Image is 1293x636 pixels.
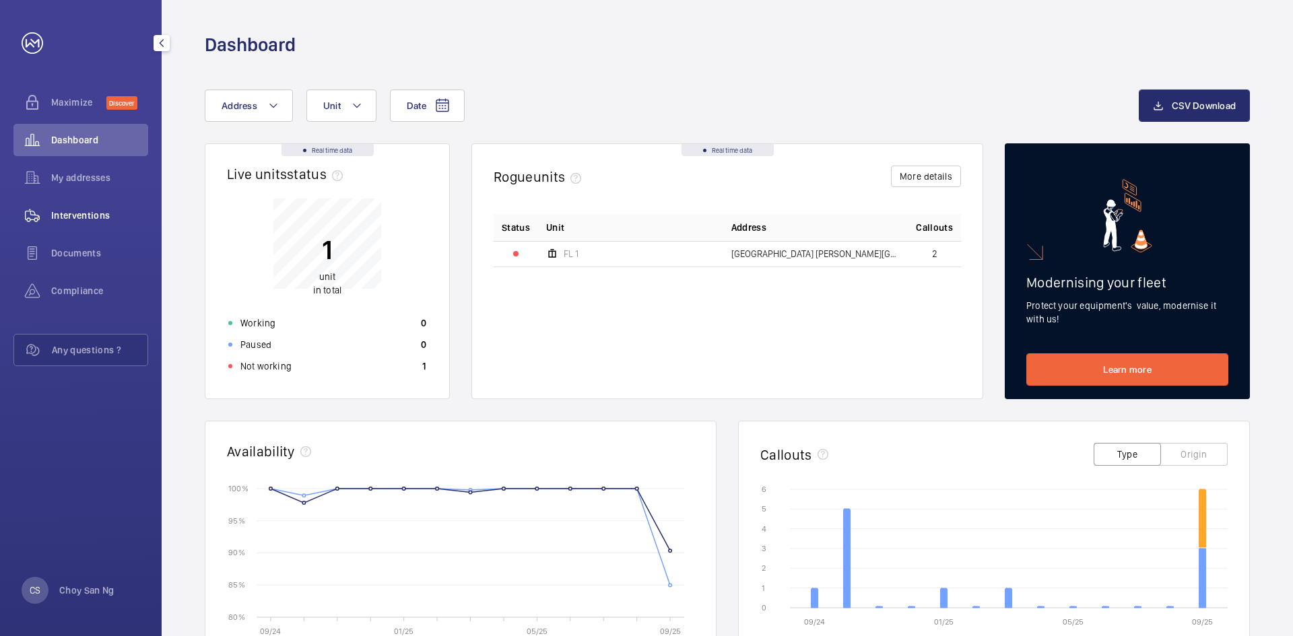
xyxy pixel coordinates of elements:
[1103,179,1152,252] img: marketing-card.svg
[51,171,148,184] span: My addresses
[228,516,245,525] text: 95 %
[51,209,148,222] span: Interventions
[502,221,530,234] p: Status
[319,271,336,282] span: unit
[1192,617,1213,627] text: 09/25
[1026,299,1228,326] p: Protect your equipment's value, modernise it with us!
[313,233,341,267] p: 1
[205,32,296,57] h1: Dashboard
[660,627,681,636] text: 09/25
[762,603,766,612] text: 0
[313,270,341,297] p: in total
[1094,443,1161,466] button: Type
[760,446,812,463] h2: Callouts
[240,338,271,351] p: Paused
[227,443,295,460] h2: Availability
[682,144,774,156] div: Real time data
[407,100,426,111] span: Date
[51,133,148,147] span: Dashboard
[227,166,348,182] h2: Live units
[394,627,413,636] text: 01/25
[422,359,426,373] p: 1
[240,316,275,330] p: Working
[222,100,257,111] span: Address
[51,246,148,260] span: Documents
[762,563,766,573] text: 2
[762,504,766,514] text: 5
[51,284,148,297] span: Compliance
[1139,90,1250,122] button: CSV Download
[494,168,587,185] h2: Rogue
[59,584,114,597] p: Choy San Ng
[1172,100,1236,111] span: CSV Download
[546,221,564,234] span: Unit
[762,584,765,593] text: 1
[916,221,953,234] span: Callouts
[228,612,245,621] text: 80 %
[564,249,578,258] span: FL 1
[762,544,766,553] text: 3
[1026,274,1228,291] h2: Modernising your fleet
[306,90,376,122] button: Unit
[731,221,766,234] span: Address
[287,166,348,182] span: status
[804,617,825,627] text: 09/24
[421,316,426,330] p: 0
[281,144,374,156] div: Real time data
[240,359,292,373] p: Not working
[421,338,426,351] p: 0
[1026,353,1228,386] a: Learn more
[1063,617,1084,627] text: 05/25
[731,249,900,258] span: [GEOGRAPHIC_DATA] [PERSON_NAME][GEOGRAPHIC_DATA] - [PERSON_NAME][GEOGRAPHIC_DATA] Toa Payoh HQ 中华...
[228,580,245,590] text: 85 %
[323,100,341,111] span: Unit
[1160,443,1228,466] button: Origin
[762,485,766,494] text: 6
[52,343,147,357] span: Any questions ?
[527,627,548,636] text: 05/25
[533,168,587,185] span: units
[30,584,40,597] p: CS
[390,90,465,122] button: Date
[260,627,281,636] text: 09/24
[891,166,961,187] button: More details
[106,96,137,110] span: Discover
[934,617,954,627] text: 01/25
[51,96,106,109] span: Maximize
[932,249,937,258] span: 2
[205,90,293,122] button: Address
[228,483,248,493] text: 100 %
[762,524,766,534] text: 4
[228,548,245,557] text: 90 %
